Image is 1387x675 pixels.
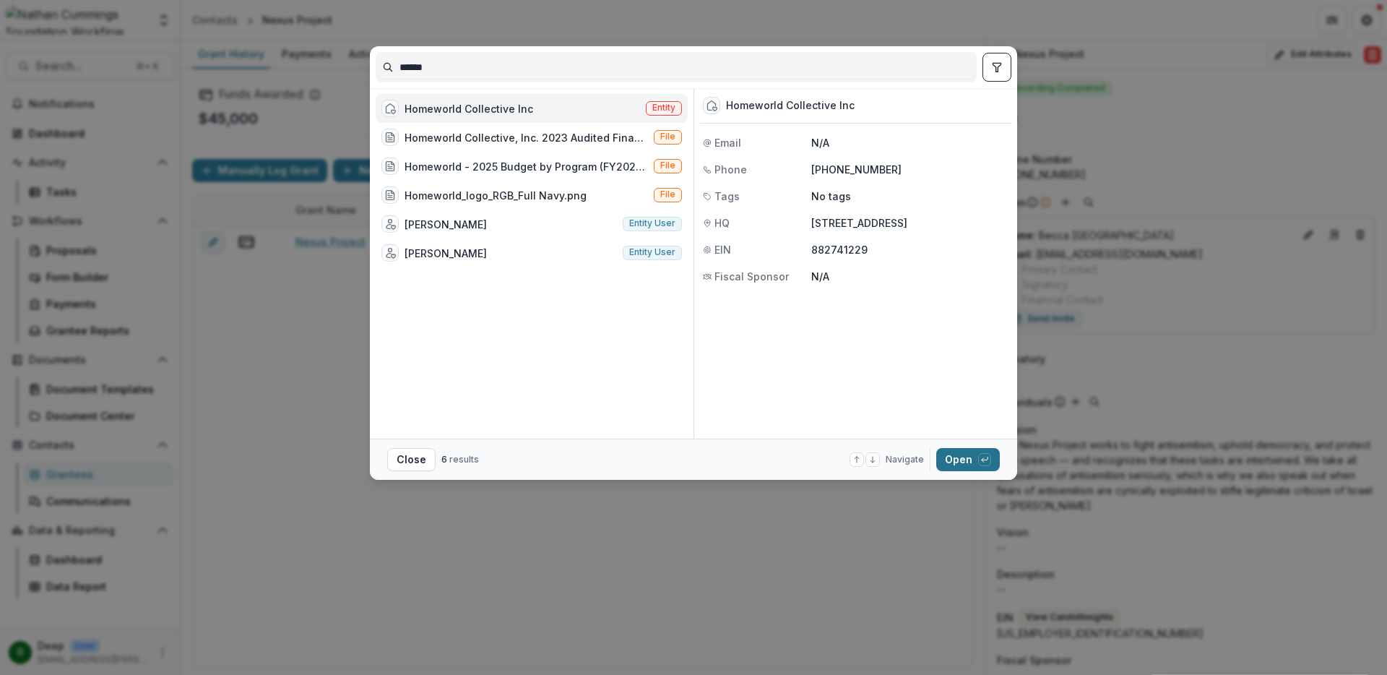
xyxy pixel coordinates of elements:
p: [STREET_ADDRESS] [811,215,1008,231]
span: File [660,189,675,199]
span: 6 [441,454,447,465]
span: File [660,160,675,171]
span: HQ [714,215,730,231]
p: 882741229 [811,242,1008,257]
button: Open [936,448,1000,471]
span: EIN [714,242,731,257]
div: [PERSON_NAME] [405,246,487,261]
p: No tags [811,189,851,204]
div: Homeworld_logo_RGB_Full Navy.png [405,188,587,203]
div: Homeworld - 2025 Budget by Program (FY2025, draft).pdf [405,159,648,174]
button: toggle filters [982,53,1011,82]
span: Entity user [629,218,675,228]
span: Entity [652,103,675,113]
span: Fiscal Sponsor [714,269,789,284]
span: Email [714,135,741,150]
p: N/A [811,269,1008,284]
span: Phone [714,162,747,177]
span: File [660,132,675,142]
p: [PHONE_NUMBER] [811,162,1008,177]
div: Homeworld Collective Inc [726,100,855,112]
span: Entity user [629,247,675,257]
span: results [449,454,479,465]
span: Navigate [886,453,924,466]
div: [PERSON_NAME] [405,217,487,232]
div: Homeworld Collective Inc [405,101,533,116]
span: Tags [714,189,740,204]
button: Close [387,448,436,471]
p: N/A [811,135,1008,150]
div: Homeworld Collective, Inc. 2023 Audited Financial Statements-Final (3).pdf [405,130,648,145]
